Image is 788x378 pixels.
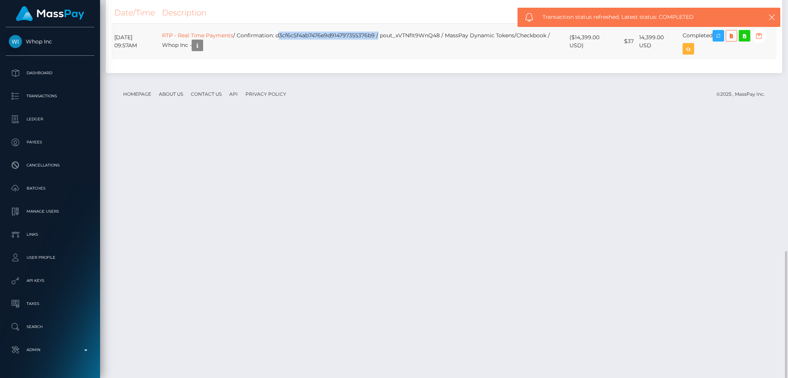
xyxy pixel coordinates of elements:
[242,88,289,100] a: Privacy Policy
[120,88,154,100] a: Homepage
[6,38,94,45] span: Whop Inc
[9,160,91,171] p: Cancellations
[680,2,776,23] th: Status
[6,87,94,106] a: Transactions
[543,13,747,21] span: Transaction status refreshed. Latest status: COMPLETED
[9,90,91,102] p: Transactions
[6,340,94,360] a: Admin
[9,206,91,217] p: Manage Users
[159,2,567,23] th: Description
[16,6,84,21] img: MassPay Logo
[9,183,91,194] p: Batches
[9,137,91,148] p: Payees
[9,35,22,48] img: Whop Inc
[9,275,91,286] p: API Keys
[9,298,91,310] p: Taxes
[9,344,91,356] p: Admin
[9,321,91,333] p: Search
[6,294,94,313] a: Taxes
[112,2,159,23] th: Date/Time
[162,32,233,39] a: RTP - Real Time Payments
[9,113,91,125] p: Ledger
[159,23,567,59] td: / Confirmation: d3cf6c5f4ab7476e9d914797355376b9 / pout_xVTNfIt9WnQ48 / MassPay Dynamic Tokens/Ch...
[6,271,94,290] a: API Keys
[6,248,94,267] a: User Profile
[6,133,94,152] a: Payees
[188,88,225,100] a: Contact Us
[636,2,680,23] th: Received
[156,88,186,100] a: About Us
[9,229,91,240] p: Links
[6,225,94,244] a: Links
[617,2,636,23] th: Fee
[6,156,94,175] a: Cancellations
[680,23,776,59] td: Completed
[9,252,91,263] p: User Profile
[567,23,617,59] td: ($14,399.00 USD)
[112,23,159,59] td: [DATE] 09:57AM
[6,202,94,221] a: Manage Users
[567,2,617,23] th: Amount
[6,179,94,198] a: Batches
[716,90,771,98] div: © 2025 , MassPay Inc.
[636,23,680,59] td: 14,399.00 USD
[9,67,91,79] p: Dashboard
[6,110,94,129] a: Ledger
[6,63,94,83] a: Dashboard
[6,317,94,336] a: Search
[617,23,636,59] td: $37
[226,88,241,100] a: API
